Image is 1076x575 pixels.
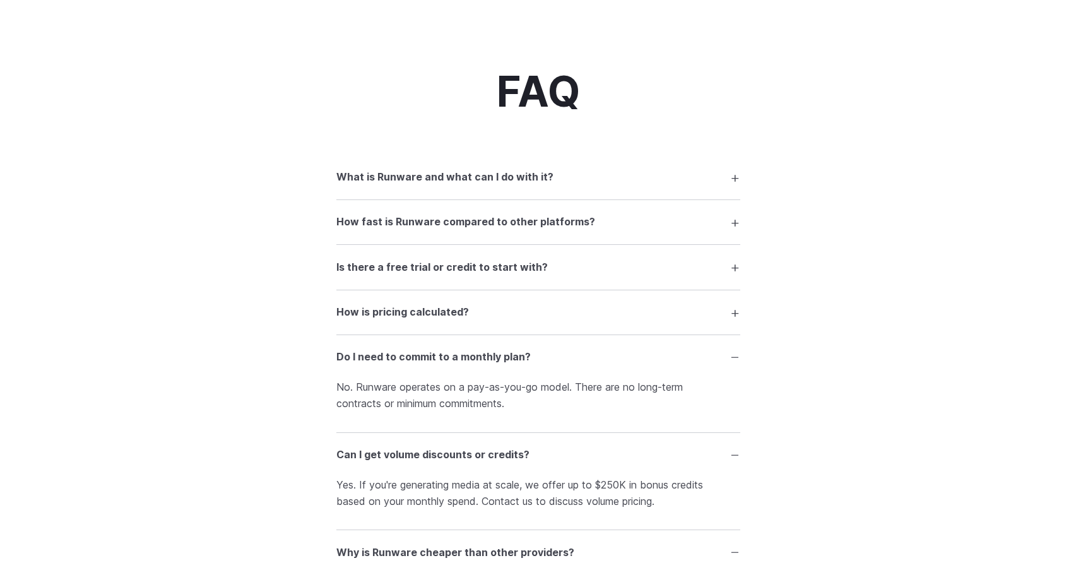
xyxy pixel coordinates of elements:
h3: What is Runware and what can I do with it? [336,169,553,186]
h3: Why is Runware cheaper than other providers? [336,545,574,561]
summary: Is there a free trial or credit to start with? [336,255,740,279]
summary: Can I get volume discounts or credits? [336,443,740,467]
p: Yes. If you're generating media at scale, we offer up to $250K in bonus credits based on your mon... [336,477,740,509]
summary: How is pricing calculated? [336,300,740,324]
h3: How is pricing calculated? [336,304,469,321]
summary: What is Runware and what can I do with it? [336,165,740,189]
summary: How fast is Runware compared to other platforms? [336,210,740,234]
summary: Do I need to commit to a monthly plan? [336,345,740,369]
p: No. Runware operates on a pay-as-you-go model. There are no long-term contracts or minimum commit... [336,379,740,412]
summary: Why is Runware cheaper than other providers? [336,540,740,564]
h2: FAQ [497,69,580,115]
h3: Can I get volume discounts or credits? [336,447,529,463]
h3: Do I need to commit to a monthly plan? [336,349,531,365]
h3: How fast is Runware compared to other platforms? [336,214,595,230]
h3: Is there a free trial or credit to start with? [336,259,548,276]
